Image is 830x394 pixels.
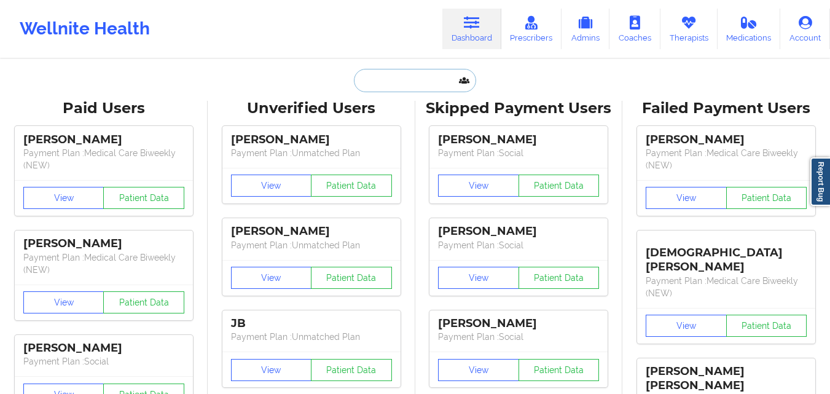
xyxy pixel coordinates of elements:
[23,251,184,276] p: Payment Plan : Medical Care Biweekly (NEW)
[660,9,718,49] a: Therapists
[646,315,727,337] button: View
[216,99,407,118] div: Unverified Users
[726,187,807,209] button: Patient Data
[501,9,562,49] a: Prescribers
[311,359,392,381] button: Patient Data
[646,133,807,147] div: [PERSON_NAME]
[646,364,807,393] div: [PERSON_NAME] [PERSON_NAME]
[424,99,614,118] div: Skipped Payment Users
[438,147,599,159] p: Payment Plan : Social
[23,237,184,251] div: [PERSON_NAME]
[23,187,104,209] button: View
[231,224,392,238] div: [PERSON_NAME]
[103,291,184,313] button: Patient Data
[231,239,392,251] p: Payment Plan : Unmatched Plan
[438,224,599,238] div: [PERSON_NAME]
[103,187,184,209] button: Patient Data
[231,267,312,289] button: View
[23,147,184,171] p: Payment Plan : Medical Care Biweekly (NEW)
[231,175,312,197] button: View
[438,317,599,331] div: [PERSON_NAME]
[231,331,392,343] p: Payment Plan : Unmatched Plan
[438,133,599,147] div: [PERSON_NAME]
[646,147,807,171] p: Payment Plan : Medical Care Biweekly (NEW)
[23,355,184,368] p: Payment Plan : Social
[231,317,392,331] div: JB
[9,99,199,118] div: Paid Users
[519,175,600,197] button: Patient Data
[311,175,392,197] button: Patient Data
[23,341,184,355] div: [PERSON_NAME]
[231,147,392,159] p: Payment Plan : Unmatched Plan
[519,359,600,381] button: Patient Data
[231,359,312,381] button: View
[23,133,184,147] div: [PERSON_NAME]
[311,267,392,289] button: Patient Data
[810,157,830,206] a: Report Bug
[231,133,392,147] div: [PERSON_NAME]
[609,9,660,49] a: Coaches
[646,237,807,274] div: [DEMOGRAPHIC_DATA][PERSON_NAME]
[438,175,519,197] button: View
[646,187,727,209] button: View
[562,9,609,49] a: Admins
[726,315,807,337] button: Patient Data
[631,99,821,118] div: Failed Payment Users
[780,9,830,49] a: Account
[519,267,600,289] button: Patient Data
[438,331,599,343] p: Payment Plan : Social
[718,9,781,49] a: Medications
[438,359,519,381] button: View
[438,267,519,289] button: View
[438,239,599,251] p: Payment Plan : Social
[442,9,501,49] a: Dashboard
[23,291,104,313] button: View
[646,275,807,299] p: Payment Plan : Medical Care Biweekly (NEW)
